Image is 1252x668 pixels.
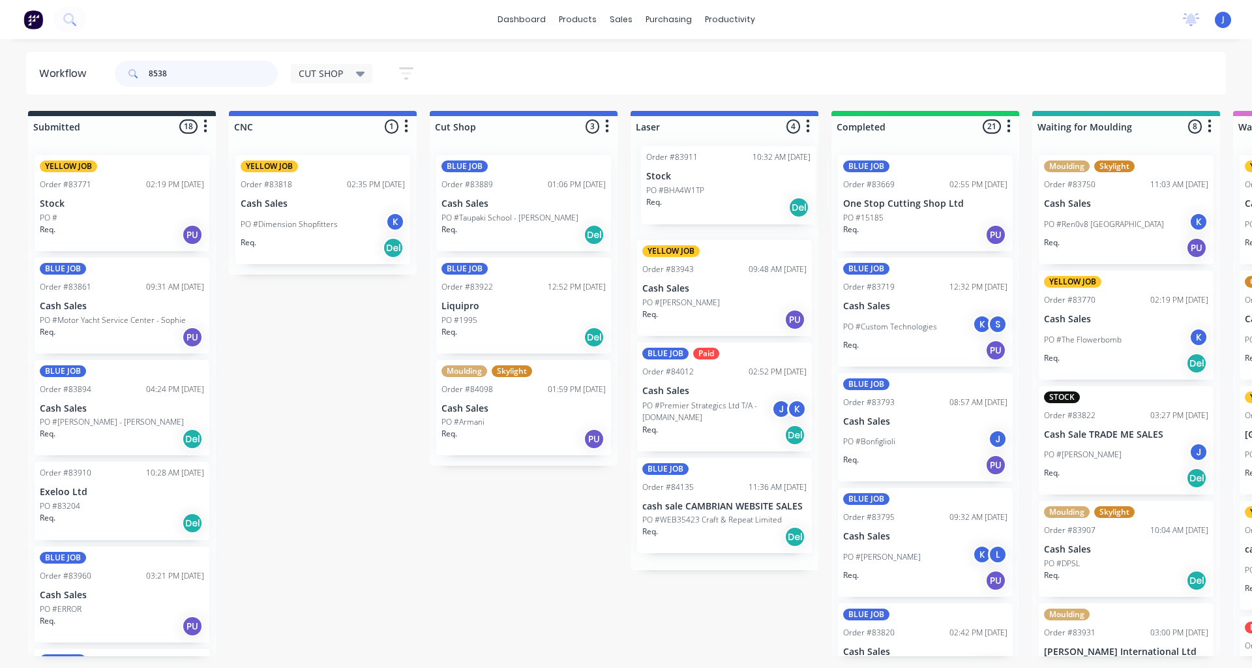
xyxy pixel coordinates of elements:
[23,10,43,29] img: Factory
[149,61,278,87] input: Search for orders...
[1222,14,1225,25] span: J
[552,10,603,29] div: products
[39,66,93,82] div: Workflow
[603,10,639,29] div: sales
[698,10,762,29] div: productivity
[299,67,343,80] span: CUT SHOP
[639,10,698,29] div: purchasing
[491,10,552,29] a: dashboard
